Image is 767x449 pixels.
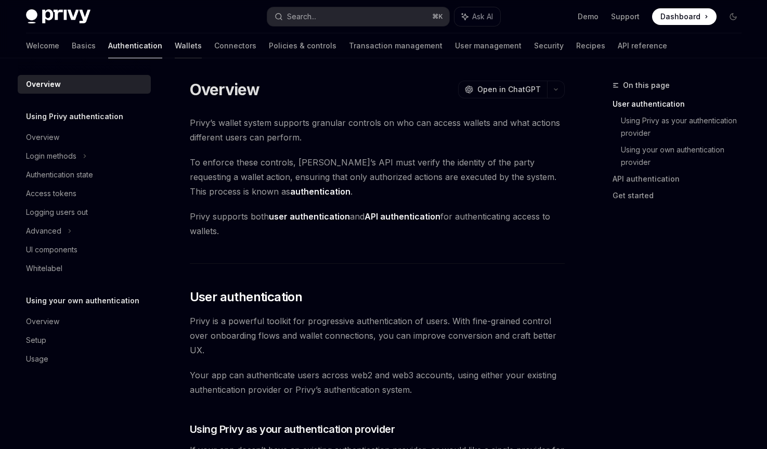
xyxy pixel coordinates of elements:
a: Security [534,33,564,58]
h5: Using Privy authentication [26,110,123,123]
a: API authentication [613,171,750,187]
a: Basics [72,33,96,58]
a: Connectors [214,33,256,58]
a: Authentication [108,33,162,58]
a: Welcome [26,33,59,58]
a: Demo [578,11,599,22]
h5: Using your own authentication [26,294,139,307]
a: Policies & controls [269,33,336,58]
a: Recipes [576,33,605,58]
div: Overview [26,315,59,328]
span: Ask AI [472,11,493,22]
span: Privy supports both and for authenticating access to wallets. [190,209,565,238]
button: Open in ChatGPT [458,81,547,98]
a: Overview [18,75,151,94]
span: Using Privy as your authentication provider [190,422,395,437]
button: Ask AI [454,7,500,26]
span: User authentication [190,289,303,305]
div: UI components [26,243,77,256]
span: ⌘ K [432,12,443,21]
span: Dashboard [660,11,700,22]
div: Whitelabel [26,262,62,275]
div: Logging users out [26,206,88,219]
a: UI components [18,240,151,259]
span: To enforce these controls, [PERSON_NAME]’s API must verify the identity of the party requesting a... [190,155,565,199]
a: Transaction management [349,33,443,58]
a: API reference [618,33,667,58]
a: Get started [613,187,750,204]
span: On this page [623,79,670,92]
a: Support [611,11,640,22]
a: User management [455,33,522,58]
div: Overview [26,78,61,91]
a: Authentication state [18,165,151,184]
a: Overview [18,312,151,331]
div: Login methods [26,150,76,162]
div: Search... [287,10,316,23]
a: Overview [18,128,151,147]
button: Search...⌘K [267,7,449,26]
h1: Overview [190,80,260,99]
a: Logging users out [18,203,151,222]
div: Authentication state [26,169,93,181]
a: Usage [18,350,151,368]
a: Whitelabel [18,259,151,278]
img: dark logo [26,9,90,24]
span: Privy is a powerful toolkit for progressive authentication of users. With fine-grained control ov... [190,314,565,357]
a: Using your own authentication provider [621,142,750,171]
div: Setup [26,334,46,347]
strong: user authentication [269,211,350,222]
a: Using Privy as your authentication provider [621,112,750,142]
a: User authentication [613,96,750,112]
div: Usage [26,353,48,365]
span: Your app can authenticate users across web2 and web3 accounts, using either your existing authent... [190,368,565,397]
strong: authentication [290,186,350,197]
div: Advanced [26,225,61,237]
div: Overview [26,131,59,144]
a: Access tokens [18,184,151,203]
strong: API authentication [365,211,440,222]
div: Access tokens [26,187,76,200]
a: Dashboard [652,8,717,25]
a: Wallets [175,33,202,58]
a: Setup [18,331,151,350]
button: Toggle dark mode [725,8,742,25]
span: Open in ChatGPT [477,84,541,95]
span: Privy’s wallet system supports granular controls on who can access wallets and what actions diffe... [190,116,565,145]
